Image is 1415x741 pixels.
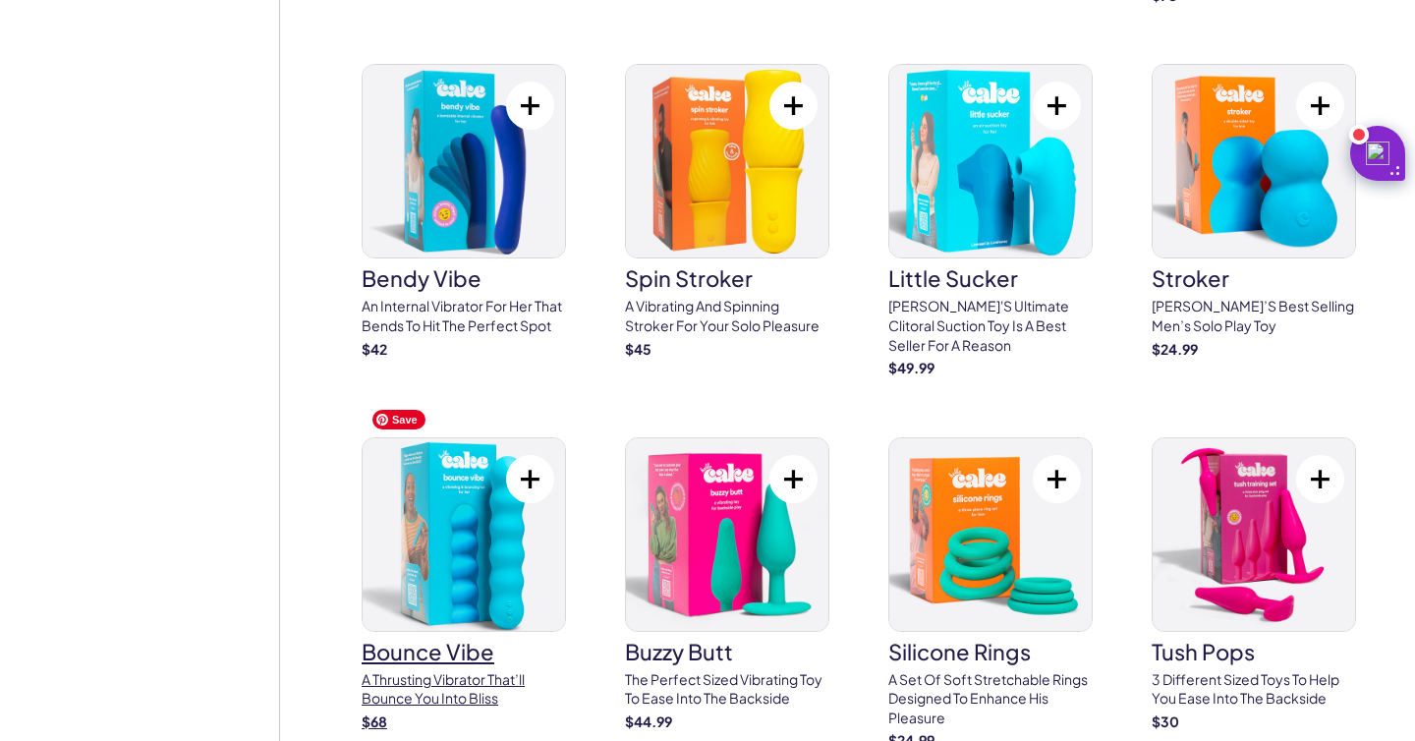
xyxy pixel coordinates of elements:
[888,297,1093,355] p: [PERSON_NAME]'s ultimate clitoral suction toy is a best seller for a reason
[362,267,566,289] h3: Bendy Vibe
[625,712,672,730] strong: $ 44.99
[1152,712,1179,730] strong: $ 30
[362,712,387,730] strong: $ 68
[625,340,651,358] strong: $ 45
[1152,267,1356,289] h3: stroker
[625,297,829,335] p: A vibrating and spinning stroker for your solo pleasure
[626,438,828,631] img: buzzy butt
[1153,65,1355,257] img: stroker
[1152,340,1198,358] strong: $ 24.99
[363,65,565,257] img: Bendy Vibe
[363,438,565,631] img: bounce vibe
[889,438,1092,631] img: silicone rings
[888,670,1093,728] p: A set of soft stretchable rings designed to enhance his pleasure
[1152,64,1356,359] a: strokerstroker[PERSON_NAME]’s best selling men’s solo play toy$24.99
[888,64,1093,377] a: little suckerlittle sucker[PERSON_NAME]'s ultimate clitoral suction toy is a best seller for a re...
[362,297,566,335] p: An internal vibrator for her that bends to hit the perfect spot
[625,64,829,359] a: spin strokerspin strokerA vibrating and spinning stroker for your solo pleasure$45
[888,267,1093,289] h3: little sucker
[362,670,566,709] p: A thrusting vibrator that’ll bounce you into bliss
[626,65,828,257] img: spin stroker
[888,641,1093,662] h3: silicone rings
[625,267,829,289] h3: spin stroker
[889,65,1092,257] img: little sucker
[1152,297,1356,335] p: [PERSON_NAME]’s best selling men’s solo play toy
[625,437,829,732] a: buzzy buttbuzzy buttThe perfect sized vibrating toy to ease into the backside$44.99
[1152,437,1356,732] a: tush popstush pops3 different sized toys to help you ease into the backside$30
[1152,670,1356,709] p: 3 different sized toys to help you ease into the backside
[362,64,566,359] a: Bendy VibeBendy VibeAn internal vibrator for her that bends to hit the perfect spot$42
[888,359,934,376] strong: $ 49.99
[362,340,387,358] strong: $ 42
[1153,438,1355,631] img: tush pops
[362,437,566,732] a: bounce vibebounce vibeA thrusting vibrator that’ll bounce you into bliss$68
[625,670,829,709] p: The perfect sized vibrating toy to ease into the backside
[1152,641,1356,662] h3: tush pops
[625,641,829,662] h3: buzzy butt
[372,410,425,429] span: Save
[362,641,566,662] h3: bounce vibe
